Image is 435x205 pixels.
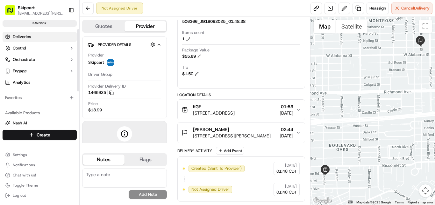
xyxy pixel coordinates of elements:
span: Driver Group [88,72,112,77]
a: 💻API Documentation [51,89,105,101]
button: Toggle fullscreen view [419,20,432,33]
span: Toggle Theme [13,183,38,188]
a: Analytics [3,77,77,88]
button: Add Event [216,147,244,155]
span: [DATE] [285,163,297,168]
div: Favorites [3,93,77,103]
button: Quotes [83,21,125,31]
button: [PERSON_NAME][STREET_ADDRESS][PERSON_NAME]02:44[DATE] [178,122,305,143]
span: [DATE] [280,110,293,116]
a: Deliveries [3,32,77,42]
button: Orchestrate [3,55,77,65]
span: Map data ©2025 Google [356,201,391,204]
span: Provider [88,52,104,58]
div: Available Products [3,108,77,118]
button: Settings [3,150,77,159]
div: 💻 [54,93,59,98]
span: Cancel Delivery [401,5,430,11]
div: 📗 [6,93,11,98]
a: Report a map error [408,201,433,204]
span: Skipcart [88,60,104,65]
button: Notes [83,155,125,165]
img: Google [312,196,333,205]
div: $1.50 [182,71,199,77]
span: [DATE] [285,184,297,189]
button: Provider Details [88,39,161,50]
a: 📗Knowledge Base [4,89,51,101]
span: Settings [13,152,27,157]
a: Nash AI [5,120,74,126]
span: Items count [182,30,204,36]
button: KGF[STREET_ADDRESS]01:53[DATE] [178,100,305,120]
img: Nash [6,6,19,19]
span: 01:48 CDT [276,189,297,195]
span: Log out [13,193,26,198]
input: Got a question? Start typing here... [17,41,115,48]
button: Map camera controls [419,184,432,197]
img: profile_a1_batch_speedydrop_org_fsY4m7.png [107,59,114,66]
button: Log out [3,191,77,200]
p: Welcome 👋 [6,25,116,36]
span: 02:44 [280,126,293,133]
span: Nash AI [13,120,27,126]
button: Chat with us! [3,171,77,180]
button: 1465925 [88,90,114,96]
span: [STREET_ADDRESS] [193,110,235,116]
button: Show street map [314,20,336,33]
button: Start new chat [108,63,116,70]
button: Toggle Theme [3,181,77,190]
span: Deliveries [13,34,31,40]
div: 506366_JG19092025_01:48:38 [182,19,246,24]
span: [STREET_ADDRESS][PERSON_NAME] [193,133,271,139]
span: 01:48 CDT [276,169,297,174]
a: Terms (opens in new tab) [395,201,404,204]
div: Start new chat [22,61,104,67]
div: $55.69 [182,54,202,59]
a: Open this area in Google Maps (opens a new window) [312,196,333,205]
span: $13.99 [88,107,102,113]
span: Not Assigned Driver [191,187,229,192]
button: Skipcart [18,4,35,11]
span: [PERSON_NAME] [193,126,229,133]
button: Engage [3,66,77,76]
span: Orchestrate [13,57,35,63]
button: [EMAIL_ADDRESS][PERSON_NAME][DOMAIN_NAME] [18,11,63,16]
span: Analytics [13,80,30,85]
img: 1736555255976-a54dd68f-1ca7-489b-9aae-adbdc363a1c4 [6,61,18,72]
button: Flags [125,155,166,165]
button: Provider [125,21,166,31]
span: Create [37,132,50,138]
div: We're available if you need us! [22,67,81,72]
span: Control [13,45,26,51]
button: Keyboard shortcuts [348,201,353,203]
button: CancelDelivery [391,3,432,14]
button: Notifications [3,161,77,169]
button: Control [3,43,77,53]
span: Package Value [182,47,210,53]
div: Location Details [177,92,305,97]
span: Provider Details [98,42,131,47]
span: Price [88,101,98,107]
span: 01:53 [280,103,293,110]
button: Reassign [367,3,389,14]
span: Pylon [63,108,77,112]
div: sandbox [3,20,77,27]
a: Powered byPylon [45,107,77,112]
div: 1 [182,36,190,42]
span: API Documentation [60,92,102,98]
span: Created (Sent To Provider) [191,166,242,171]
button: Show satellite imagery [336,20,367,33]
span: Provider Delivery ID [88,83,126,89]
span: Tip [182,65,188,70]
span: Knowledge Base [13,92,49,98]
span: Chat with us! [13,173,36,178]
span: Engage [13,68,27,74]
button: Skipcart[EMAIL_ADDRESS][PERSON_NAME][DOMAIN_NAME] [3,3,66,18]
span: [DATE] [280,133,293,139]
button: Nash AI [3,118,77,128]
span: KGF [193,103,201,110]
button: Create [3,130,77,140]
span: Reassign [369,5,386,11]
